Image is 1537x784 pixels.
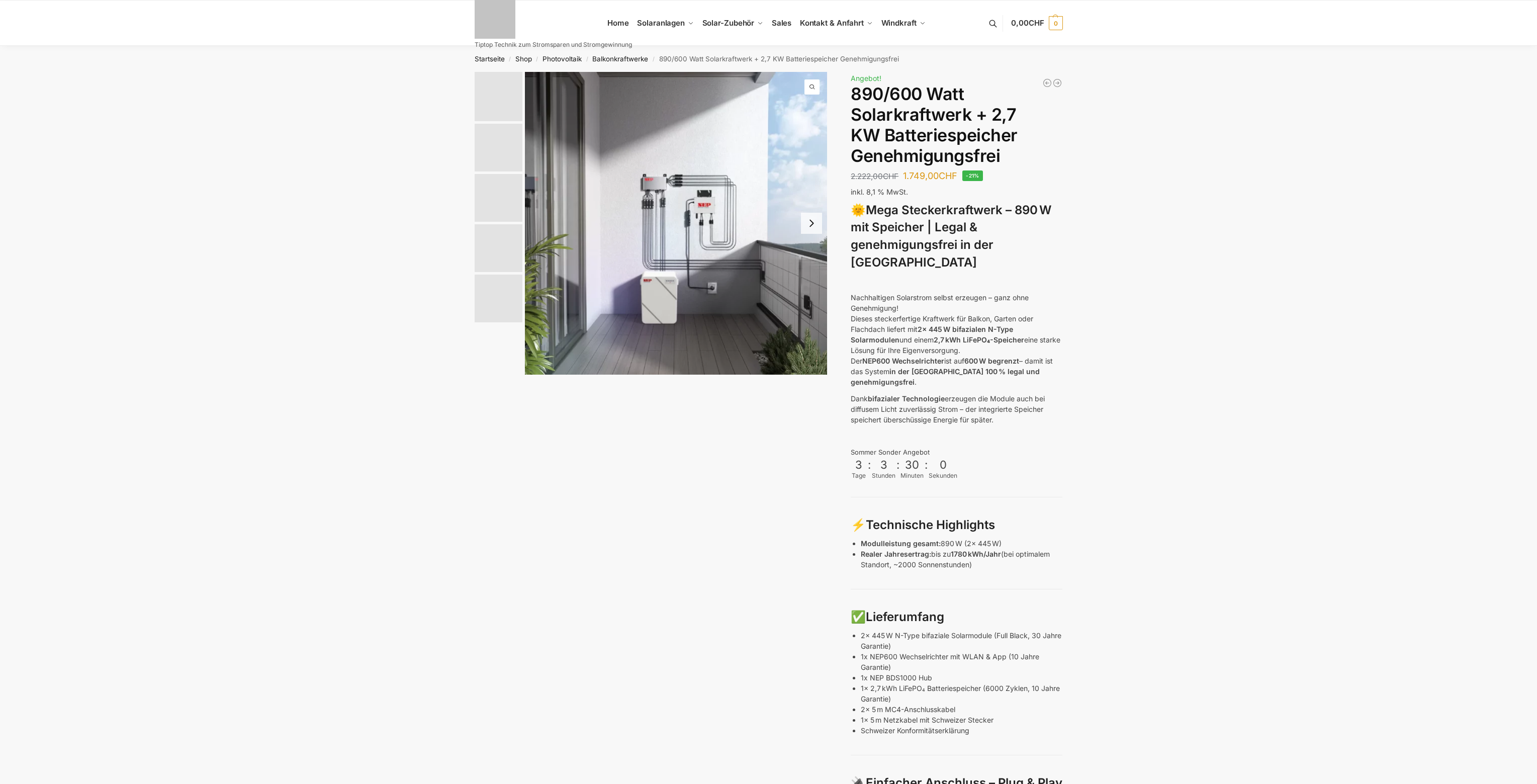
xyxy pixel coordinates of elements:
div: Minuten [900,471,924,480]
span: CHF [883,171,898,181]
div: 0 [930,458,956,471]
p: Nachhaltigen Solarstrom selbst erzeugen – ganz ohne Genehmigung! Dieses steckerfertige Kraftwerk ... [851,292,1062,387]
strong: Modulleistung gesamt: [861,539,941,548]
a: Windkraft [877,1,930,46]
strong: Realer Jahresertrag: [861,550,931,558]
nav: Breadcrumb [457,46,1080,72]
strong: 1780 kWh/Jahr [951,550,1001,558]
div: 3 [852,458,866,471]
p: 1x NEP BDS1000 Hub [861,672,1062,683]
span: -21% [962,170,983,181]
p: Dank erzeugen die Module auch bei diffusem Licht zuverlässig Strom – der integrierte Speicher spe... [851,393,1062,425]
span: Windkraft [881,18,917,28]
span: Solaranlagen [637,18,685,28]
img: Bificial 30 % mehr Leistung [475,275,522,322]
span: / [582,55,592,63]
strong: Mega Steckerkraftwerk – 890 W mit Speicher | Legal & genehmigungsfrei in der [GEOGRAPHIC_DATA] [851,203,1051,270]
h3: ✅ [851,608,1062,626]
p: Tiptop Technik zum Stromsparen und Stromgewinnung [475,42,632,48]
span: / [648,55,659,63]
a: Startseite [475,55,505,63]
p: bis zu (bei optimalem Standort, ~2000 Sonnenstunden) [861,549,1062,570]
a: Photovoltaik [543,55,582,63]
img: BDS1000 [475,224,522,272]
span: Sales [772,18,792,28]
span: Solar-Zubehör [702,18,755,28]
h3: 🌞 [851,202,1062,272]
div: Tage [851,471,867,480]
strong: in der [GEOGRAPHIC_DATA] 100 % legal und genehmigungsfrei [851,367,1040,386]
p: 890 W (2x 445 W) [861,538,1062,549]
a: Balkonkraftwerk 405/600 Watt erweiterbar [1042,78,1052,88]
a: Balkonkraftwerke [592,55,648,63]
button: Next slide [801,213,822,234]
p: 1x NEP600 Wechselrichter mit WLAN & App (10 Jahre Garantie) [861,651,1062,672]
a: Sales [767,1,795,46]
strong: bifazialer Technologie [868,394,945,403]
a: Steckerkraftwerk mit 2,7kwh-SpeicherBalkonkraftwerk mit 27kw Speicher [525,72,828,375]
p: 1x 2,7 kWh LiFePO₄ Batteriespeicher (6000 Zyklen, 10 Jahre Garantie) [861,683,1062,704]
p: Schweizer Konformitätserklärung [861,725,1062,736]
bdi: 2.222,00 [851,171,898,181]
a: Balkonkraftwerk 890 Watt Solarmodulleistung mit 2kW/h Zendure Speicher [1052,78,1062,88]
div: Sekunden [929,471,957,480]
span: / [532,55,543,63]
div: 30 [901,458,923,471]
strong: Technische Highlights [866,517,995,532]
div: : [868,458,871,478]
a: Solaranlagen [633,1,698,46]
div: : [925,458,928,478]
img: Balkonkraftwerk mit 2,7kw Speicher [525,72,828,375]
p: 1x 5 m Netzkabel mit Schweizer Stecker [861,715,1062,725]
span: / [505,55,515,63]
span: Angebot! [851,74,881,82]
span: 0 [1049,16,1063,30]
a: Solar-Zubehör [698,1,767,46]
img: Balkonkraftwerk mit 2,7kw Speicher [475,124,522,171]
strong: NEP600 Wechselrichter [862,357,944,365]
a: Shop [515,55,532,63]
div: Stunden [872,471,895,480]
span: CHF [1029,18,1044,28]
h3: ⚡ [851,516,1062,534]
strong: 600 W begrenzt [964,357,1019,365]
img: Balkonkraftwerk mit 2,7kw Speicher [475,72,522,121]
p: 2x 5 m MC4-Anschlusskabel [861,704,1062,715]
h1: 890/600 Watt Solarkraftwerk + 2,7 KW Batteriespeicher Genehmigungsfrei [851,84,1062,166]
span: inkl. 8,1 % MwSt. [851,188,908,196]
strong: 2x 445 W bifazialen N-Type Solarmodulen [851,325,1013,344]
div: : [896,458,899,478]
img: Bificial im Vergleich zu billig Modulen [475,174,522,222]
strong: 2,7 kWh LiFePO₄-Speicher [934,335,1024,344]
div: 3 [873,458,894,471]
span: 0,00 [1011,18,1044,28]
span: CHF [939,170,957,181]
bdi: 1.749,00 [903,170,957,181]
a: Kontakt & Anfahrt [795,1,877,46]
p: 2x 445 W N-Type bifaziale Solarmodule (Full Black, 30 Jahre Garantie) [861,630,1062,651]
a: 0,00CHF 0 [1011,8,1062,38]
div: Sommer Sonder Angebot [851,448,1062,458]
strong: Lieferumfang [866,609,944,624]
span: Kontakt & Anfahrt [800,18,864,28]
